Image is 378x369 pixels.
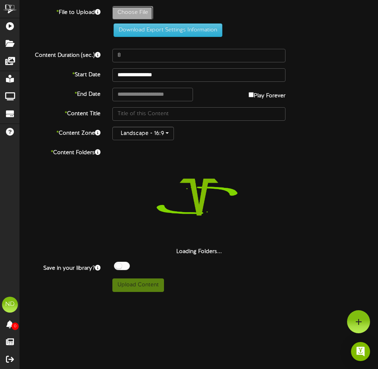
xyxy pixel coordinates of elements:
label: Play Forever [249,88,285,100]
button: Landscape - 16:9 [112,127,174,140]
input: Title of this Content [112,107,285,121]
a: Download Export Settings Information [110,27,222,33]
span: 0 [12,323,19,330]
strong: Loading Folders... [176,249,222,255]
label: End Date [14,88,106,99]
button: Upload Content [112,278,164,292]
div: Open Intercom Messenger [351,342,370,361]
img: loading-spinner-5.png [148,146,250,248]
label: Save in your library? [14,262,106,272]
label: Content Folders [14,146,106,157]
label: Content Duration (sec.) [14,49,106,60]
label: Start Date [14,68,106,79]
label: Content Title [14,107,106,118]
button: Download Export Settings Information [114,23,222,37]
input: Play Forever [249,92,254,97]
div: ND [2,297,18,313]
label: Content Zone [14,127,106,137]
label: File to Upload [14,6,106,17]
